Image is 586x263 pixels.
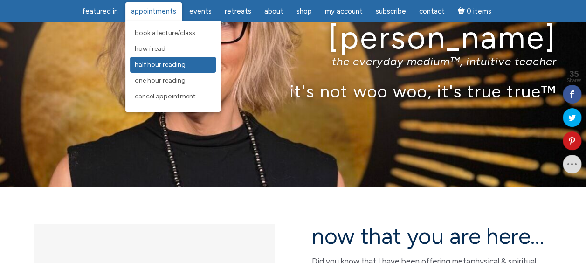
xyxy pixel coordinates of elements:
[291,2,317,21] a: Shop
[414,2,450,21] a: Contact
[125,2,182,21] a: Appointments
[29,81,557,101] p: it's not woo woo, it's true true™
[135,45,165,53] span: How I Read
[131,7,176,15] span: Appointments
[452,1,497,21] a: Cart0 items
[130,73,216,89] a: One Hour Reading
[466,8,491,15] span: 0 items
[29,55,557,68] p: the everyday medium™, intuitive teacher
[130,25,216,41] a: Book a Lecture/Class
[135,92,196,100] span: Cancel Appointment
[76,2,124,21] a: featured in
[135,29,195,37] span: Book a Lecture/Class
[259,2,289,21] a: About
[29,20,557,55] h1: [PERSON_NAME]
[296,7,312,15] span: Shop
[264,7,283,15] span: About
[325,7,363,15] span: My Account
[319,2,368,21] a: My Account
[130,41,216,57] a: How I Read
[219,2,257,21] a: Retreats
[566,70,581,78] span: 35
[376,7,406,15] span: Subscribe
[370,2,412,21] a: Subscribe
[130,89,216,104] a: Cancel Appointment
[419,7,445,15] span: Contact
[82,7,118,15] span: featured in
[566,78,581,83] span: Shares
[184,2,217,21] a: Events
[458,7,467,15] i: Cart
[135,76,186,84] span: One Hour Reading
[130,57,216,73] a: Half Hour Reading
[135,61,186,69] span: Half Hour Reading
[312,224,552,249] h2: now that you are here…
[225,7,251,15] span: Retreats
[189,7,212,15] span: Events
